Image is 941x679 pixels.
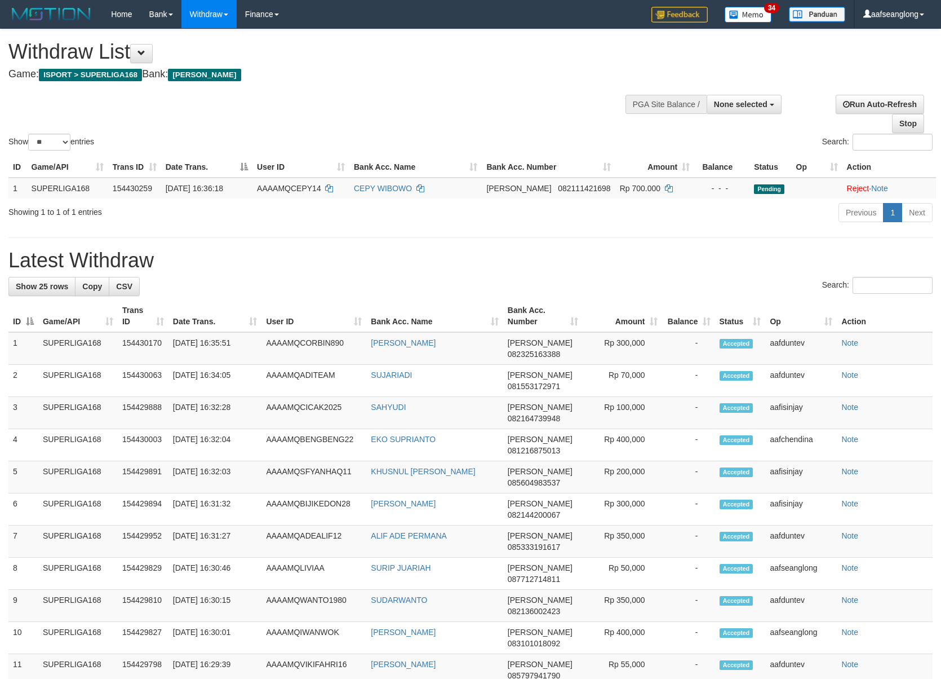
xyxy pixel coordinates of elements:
span: [PERSON_NAME] [508,371,572,380]
span: Accepted [720,564,753,574]
span: [PERSON_NAME] [508,531,572,540]
a: Note [871,184,888,193]
td: AAAAMQLIVIAA [261,558,366,590]
td: AAAAMQIWANWOK [261,622,366,654]
a: SURIP JUARIAH [371,563,430,572]
span: Copy 081553172971 to clipboard [508,382,560,391]
td: Rp 350,000 [583,526,662,558]
a: [PERSON_NAME] [371,660,436,669]
td: aafisinjay [765,493,837,526]
span: Accepted [720,628,753,638]
div: PGA Site Balance / [625,95,707,114]
span: Copy 082325163388 to clipboard [508,350,560,359]
span: ISPORT > SUPERLIGA168 [39,69,142,81]
label: Show entries [8,134,94,151]
td: SUPERLIGA168 [38,429,118,461]
td: - [662,332,715,365]
a: SUDARWANTO [371,596,427,605]
span: Accepted [720,371,753,381]
th: User ID: activate to sort column ascending [252,157,349,178]
a: EKO SUPRIANTO [371,435,436,444]
span: Accepted [720,435,753,445]
th: Op: activate to sort column ascending [765,300,837,332]
td: - [662,622,715,654]
td: 1 [8,178,27,199]
th: Status: activate to sort column ascending [715,300,766,332]
a: Stop [892,114,924,133]
a: ALIF ADE PERMANA [371,531,447,540]
td: · [842,178,936,199]
td: 154429829 [118,558,168,590]
td: Rp 400,000 [583,622,662,654]
td: SUPERLIGA168 [38,493,118,526]
span: Copy 082144200067 to clipboard [508,510,560,519]
span: [PERSON_NAME] [508,435,572,444]
button: None selected [707,95,782,114]
td: 5 [8,461,38,493]
td: [DATE] 16:32:03 [168,461,262,493]
label: Search: [822,277,933,294]
td: 1 [8,332,38,365]
td: Rp 350,000 [583,590,662,622]
th: Game/API: activate to sort column ascending [27,157,108,178]
td: Rp 300,000 [583,332,662,365]
span: Copy 085333191617 to clipboard [508,543,560,552]
span: AAAAMQCEPY14 [257,184,321,193]
img: panduan.png [789,7,845,22]
th: Amount: activate to sort column ascending [615,157,695,178]
span: Accepted [720,500,753,509]
td: 10 [8,622,38,654]
a: Copy [75,277,109,296]
span: [PERSON_NAME] [508,660,572,669]
a: Previous [838,203,884,222]
a: Note [841,338,858,347]
td: - [662,493,715,526]
td: [DATE] 16:31:32 [168,493,262,526]
td: 154429952 [118,526,168,558]
span: None selected [714,100,767,109]
td: AAAAMQSFYANHAQ11 [261,461,366,493]
a: Reject [847,184,869,193]
span: Copy 082111421698 to clipboard [558,184,610,193]
a: Run Auto-Refresh [836,95,924,114]
td: 154429888 [118,397,168,429]
div: Showing 1 to 1 of 1 entries [8,202,384,218]
th: User ID: activate to sort column ascending [261,300,366,332]
th: Balance: activate to sort column ascending [662,300,715,332]
span: [PERSON_NAME] [508,628,572,637]
span: [PERSON_NAME] [508,596,572,605]
h4: Game: Bank: [8,69,616,80]
a: [PERSON_NAME] [371,628,436,637]
div: - - - [699,183,745,194]
span: [PERSON_NAME] [486,184,551,193]
td: SUPERLIGA168 [38,526,118,558]
td: SUPERLIGA168 [38,622,118,654]
td: 154430003 [118,429,168,461]
th: Action [837,300,933,332]
span: Copy 082136002423 to clipboard [508,607,560,616]
span: [PERSON_NAME] [508,499,572,508]
td: Rp 400,000 [583,429,662,461]
td: aafseanglong [765,558,837,590]
td: SUPERLIGA168 [38,332,118,365]
td: 154430170 [118,332,168,365]
td: AAAAMQBENGBENG22 [261,429,366,461]
td: SUPERLIGA168 [27,178,108,199]
td: Rp 200,000 [583,461,662,493]
span: 154430259 [113,184,152,193]
td: aafisinjay [765,397,837,429]
span: Copy 087712714811 to clipboard [508,575,560,584]
a: 1 [883,203,902,222]
th: Bank Acc. Number: activate to sort column ascending [482,157,615,178]
a: Note [841,563,858,572]
td: 4 [8,429,38,461]
th: Date Trans.: activate to sort column descending [161,157,252,178]
span: Accepted [720,532,753,541]
a: Note [841,628,858,637]
td: 154430063 [118,365,168,397]
input: Search: [853,277,933,294]
span: Copy 081216875013 to clipboard [508,446,560,455]
th: Bank Acc. Name: activate to sort column ascending [349,157,482,178]
label: Search: [822,134,933,151]
span: Copy 082164739948 to clipboard [508,414,560,423]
